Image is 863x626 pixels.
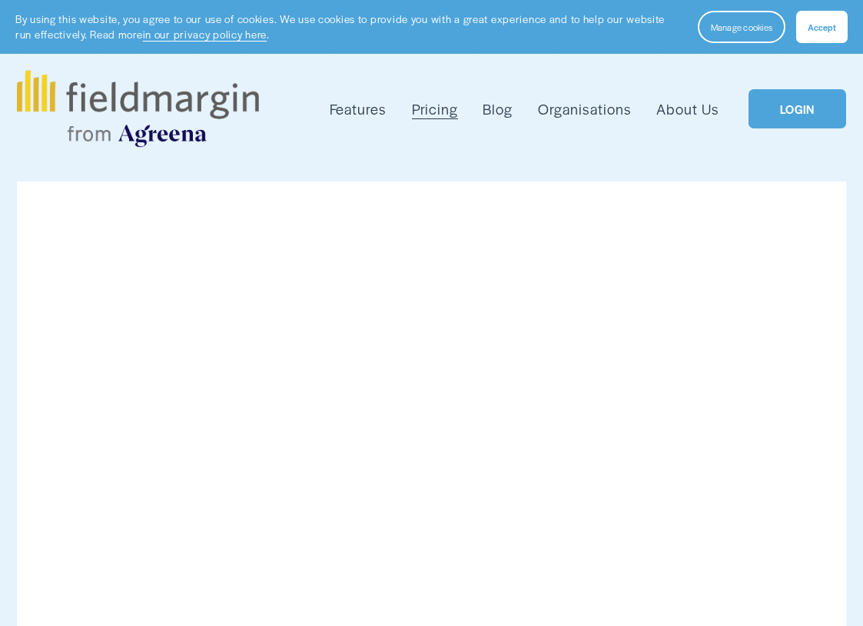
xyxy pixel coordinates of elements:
img: fieldmargin.com [17,70,258,147]
a: LOGIN [748,89,845,129]
span: Accept [808,21,836,33]
a: in our privacy policy here [143,27,267,42]
span: Features [330,98,387,120]
a: About Us [656,97,719,122]
a: folder dropdown [330,97,387,122]
button: Accept [796,11,848,43]
a: Organisations [538,97,632,122]
p: By using this website, you agree to our use of cookies. We use cookies to provide you with a grea... [15,12,682,42]
a: Pricing [412,97,458,122]
button: Manage cookies [698,11,785,43]
a: Blog [483,97,513,122]
span: Manage cookies [711,21,772,33]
